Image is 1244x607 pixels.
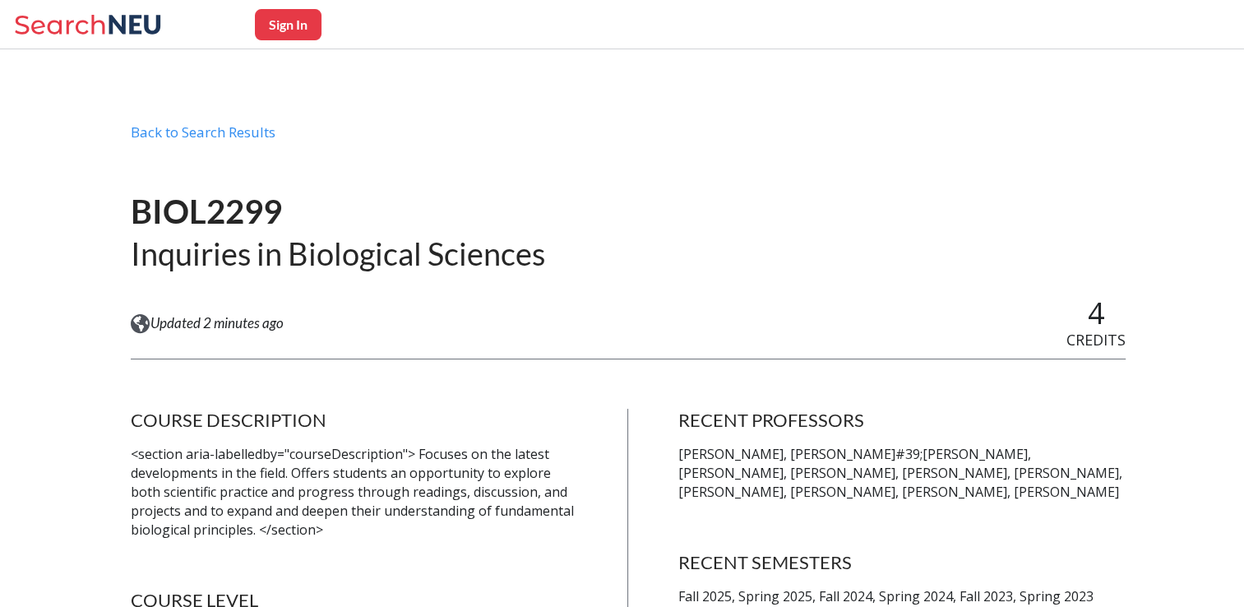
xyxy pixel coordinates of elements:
span: Updated 2 minutes ago [150,314,284,332]
button: Sign In [255,9,321,40]
h4: COURSE DESCRIPTION [131,409,579,432]
h4: RECENT PROFESSORS [677,409,1126,432]
h4: RECENT SEMESTERS [677,551,1126,574]
h1: BIOL2299 [131,191,545,233]
p: [PERSON_NAME], [PERSON_NAME]#39;[PERSON_NAME], [PERSON_NAME], [PERSON_NAME], [PERSON_NAME], [PERS... [677,445,1126,502]
h2: Inquiries in Biological Sciences [131,234,545,274]
span: CREDITS [1066,330,1126,350]
span: 4 [1088,293,1105,333]
div: Back to Search Results [131,123,1126,155]
p: Fall 2025, Spring 2025, Fall 2024, Spring 2024, Fall 2023, Spring 2023 [677,587,1126,606]
p: <section aria-labelledby="courseDescription"> Focuses on the latest developments in the field. Of... [131,445,579,539]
